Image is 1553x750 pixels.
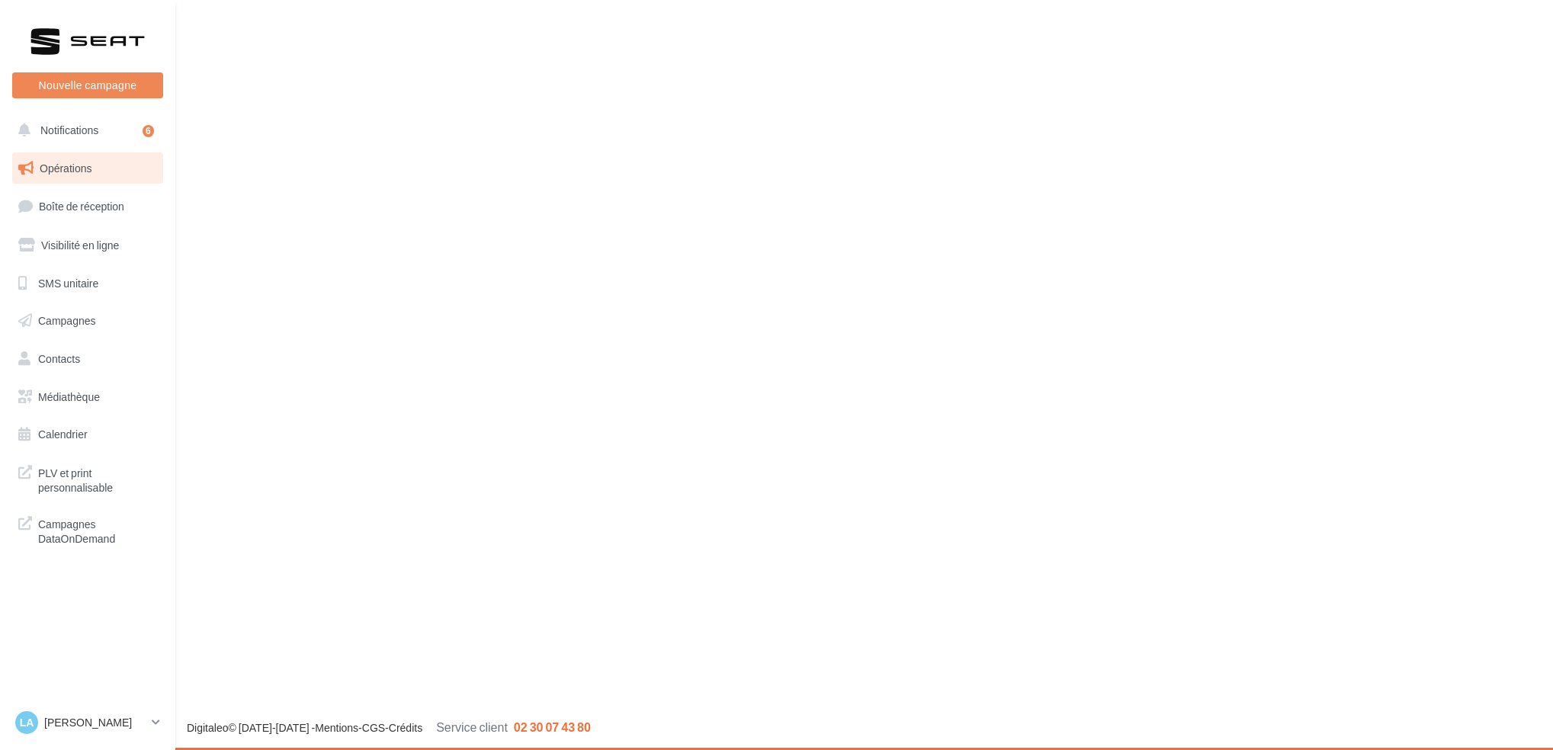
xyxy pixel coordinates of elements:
[38,463,157,495] span: PLV et print personnalisable
[12,708,163,737] a: La [PERSON_NAME]
[39,200,124,213] span: Boîte de réception
[40,123,98,136] span: Notifications
[12,72,163,98] button: Nouvelle campagne
[9,305,166,337] a: Campagnes
[38,428,88,441] span: Calendrier
[38,314,96,327] span: Campagnes
[38,352,80,365] span: Contacts
[38,390,100,403] span: Médiathèque
[362,721,385,734] a: CGS
[40,162,91,175] span: Opérations
[9,152,166,184] a: Opérations
[9,190,166,223] a: Boîte de réception
[514,720,591,734] span: 02 30 07 43 80
[9,508,166,553] a: Campagnes DataOnDemand
[315,721,358,734] a: Mentions
[41,239,119,252] span: Visibilité en ligne
[9,343,166,375] a: Contacts
[38,514,157,546] span: Campagnes DataOnDemand
[143,125,154,137] div: 6
[9,418,166,450] a: Calendrier
[187,721,228,734] a: Digitaleo
[38,276,98,289] span: SMS unitaire
[9,268,166,300] a: SMS unitaire
[389,721,422,734] a: Crédits
[9,114,160,146] button: Notifications 6
[44,715,146,730] p: [PERSON_NAME]
[436,720,508,734] span: Service client
[187,721,591,734] span: © [DATE]-[DATE] - - -
[9,229,166,261] a: Visibilité en ligne
[9,381,166,413] a: Médiathèque
[20,715,34,730] span: La
[9,457,166,502] a: PLV et print personnalisable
